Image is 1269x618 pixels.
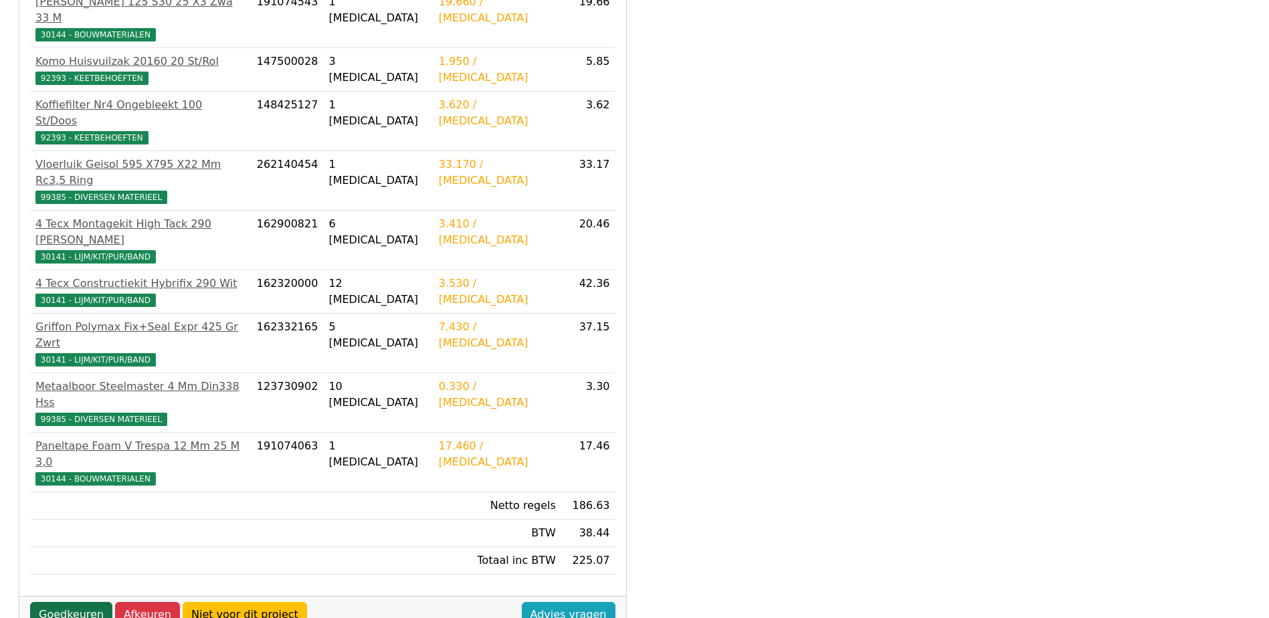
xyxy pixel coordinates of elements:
[35,97,246,129] div: Koffiefilter Nr4 Ongebleekt 100 St/Doos
[433,520,561,547] td: BTW
[252,92,324,151] td: 148425127
[252,373,324,433] td: 123730902
[433,547,561,575] td: Totaal inc BTW
[252,48,324,92] td: 147500028
[35,353,156,367] span: 30141 - LIJM/KIT/PUR/BAND
[561,547,615,575] td: 225.07
[328,97,427,129] div: 1 [MEDICAL_DATA]
[561,314,615,373] td: 37.15
[35,54,246,70] div: Komo Huisvuilzak 20160 20 St/Rol
[35,191,167,204] span: 99385 - DIVERSEN MATERIEEL
[439,97,556,129] div: 3.620 / [MEDICAL_DATA]
[35,379,246,427] a: Metaalboor Steelmaster 4 Mm Din338 Hss99385 - DIVERSEN MATERIEEL
[35,438,246,486] a: Paneltape Foam V Trespa 12 Mm 25 M 3,030144 - BOUWMATERIALEN
[35,72,149,85] span: 92393 - KEETBEHOEFTEN
[439,157,556,189] div: 33.170 / [MEDICAL_DATA]
[35,413,167,426] span: 99385 - DIVERSEN MATERIEEL
[328,157,427,189] div: 1 [MEDICAL_DATA]
[561,92,615,151] td: 3.62
[328,438,427,470] div: 1 [MEDICAL_DATA]
[35,157,246,189] div: Vloerluik Geisol 595 X795 X22 Mm Rc3,5 Ring
[328,54,427,86] div: 3 [MEDICAL_DATA]
[252,151,324,211] td: 262140454
[35,276,246,292] div: 4 Tecx Constructiekit Hybrifix 290 Wit
[433,492,561,520] td: Netto regels
[439,319,556,351] div: 7.430 / [MEDICAL_DATA]
[328,276,427,308] div: 12 [MEDICAL_DATA]
[35,216,246,248] div: 4 Tecx Montagekit High Tack 290 [PERSON_NAME]
[35,319,246,351] div: Griffon Polymax Fix+Seal Expr 425 Gr Zwrt
[35,157,246,205] a: Vloerluik Geisol 595 X795 X22 Mm Rc3,5 Ring99385 - DIVERSEN MATERIEEL
[561,492,615,520] td: 186.63
[35,216,246,264] a: 4 Tecx Montagekit High Tack 290 [PERSON_NAME]30141 - LIJM/KIT/PUR/BAND
[35,276,246,308] a: 4 Tecx Constructiekit Hybrifix 290 Wit30141 - LIJM/KIT/PUR/BAND
[35,438,246,470] div: Paneltape Foam V Trespa 12 Mm 25 M 3,0
[35,379,246,411] div: Metaalboor Steelmaster 4 Mm Din338 Hss
[561,433,615,492] td: 17.46
[561,520,615,547] td: 38.44
[439,216,556,248] div: 3.410 / [MEDICAL_DATA]
[561,270,615,314] td: 42.36
[35,97,246,145] a: Koffiefilter Nr4 Ongebleekt 100 St/Doos92393 - KEETBEHOEFTEN
[561,48,615,92] td: 5.85
[328,379,427,411] div: 10 [MEDICAL_DATA]
[35,472,156,486] span: 30144 - BOUWMATERIALEN
[252,211,324,270] td: 162900821
[35,54,246,86] a: Komo Huisvuilzak 20160 20 St/Rol92393 - KEETBEHOEFTEN
[561,211,615,270] td: 20.46
[439,54,556,86] div: 1.950 / [MEDICAL_DATA]
[439,276,556,308] div: 3.530 / [MEDICAL_DATA]
[252,314,324,373] td: 162332165
[439,438,556,470] div: 17.460 / [MEDICAL_DATA]
[252,433,324,492] td: 191074063
[252,270,324,314] td: 162320000
[328,319,427,351] div: 5 [MEDICAL_DATA]
[561,373,615,433] td: 3.30
[561,151,615,211] td: 33.17
[439,379,556,411] div: 0.330 / [MEDICAL_DATA]
[35,250,156,264] span: 30141 - LIJM/KIT/PUR/BAND
[35,131,149,144] span: 92393 - KEETBEHOEFTEN
[35,294,156,307] span: 30141 - LIJM/KIT/PUR/BAND
[328,216,427,248] div: 6 [MEDICAL_DATA]
[35,28,156,41] span: 30144 - BOUWMATERIALEN
[35,319,246,367] a: Griffon Polymax Fix+Seal Expr 425 Gr Zwrt30141 - LIJM/KIT/PUR/BAND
